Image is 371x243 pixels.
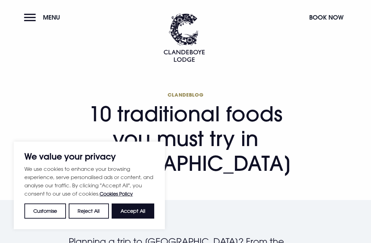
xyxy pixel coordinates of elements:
[100,191,133,197] a: Cookies Policy
[24,203,66,219] button: Customise
[43,13,60,21] span: Menu
[69,91,302,98] span: Clandeblog
[24,165,154,198] p: We use cookies to enhance your browsing experience, serve personalised ads or content, and analys...
[24,152,154,161] p: We value your privacy
[14,142,165,229] div: We value your privacy
[112,203,154,219] button: Accept All
[24,10,64,25] button: Menu
[69,203,109,219] button: Reject All
[164,13,205,62] img: Clandeboye Lodge
[306,10,347,25] button: Book Now
[69,91,302,176] h1: 10 traditional foods you must try in [GEOGRAPHIC_DATA]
